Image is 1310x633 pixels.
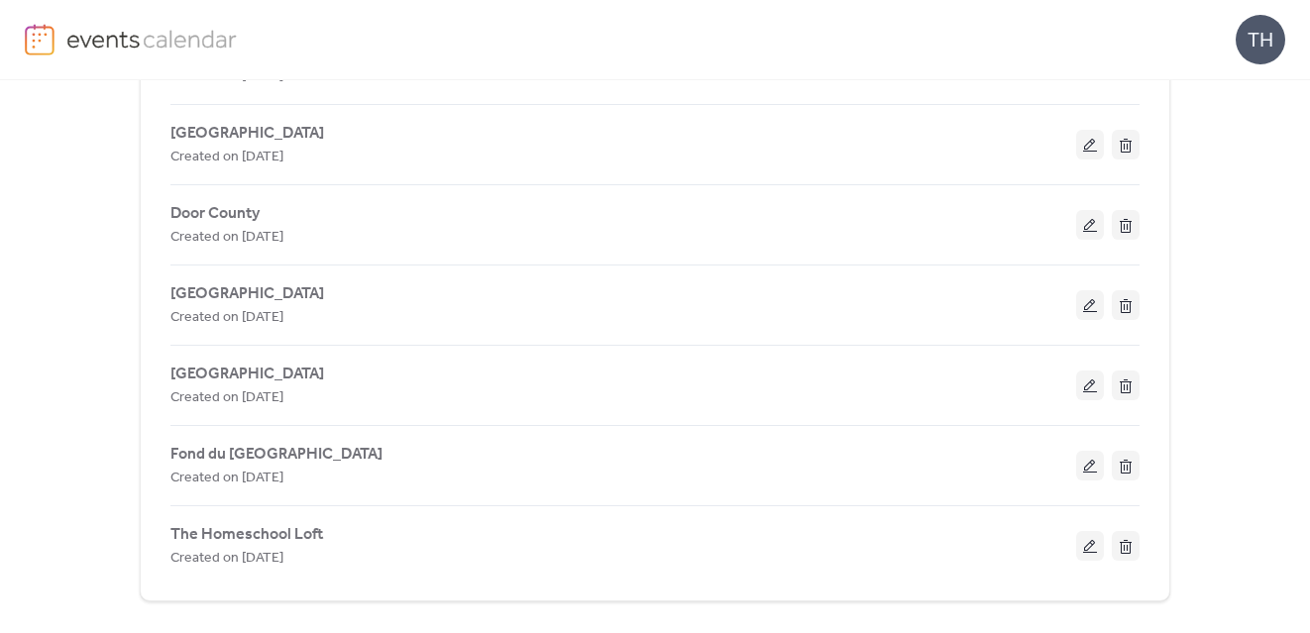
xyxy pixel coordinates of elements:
[170,363,324,386] span: [GEOGRAPHIC_DATA]
[25,24,55,55] img: logo
[170,208,260,219] a: Door County
[170,226,283,250] span: Created on [DATE]
[170,547,283,571] span: Created on [DATE]
[170,443,382,467] span: Fond du [GEOGRAPHIC_DATA]
[170,386,283,410] span: Created on [DATE]
[170,306,283,330] span: Created on [DATE]
[170,128,324,139] a: [GEOGRAPHIC_DATA]
[170,529,323,540] a: The Homeschool Loft
[1236,15,1285,64] div: TH
[170,467,283,490] span: Created on [DATE]
[170,523,323,547] span: The Homeschool Loft
[170,122,324,146] span: [GEOGRAPHIC_DATA]
[170,369,324,379] a: [GEOGRAPHIC_DATA]
[170,449,382,460] a: Fond du [GEOGRAPHIC_DATA]
[66,24,238,53] img: logo-type
[170,288,324,299] a: [GEOGRAPHIC_DATA]
[170,202,260,226] span: Door County
[170,65,283,89] span: Created on [DATE]
[170,146,283,169] span: Created on [DATE]
[170,282,324,306] span: [GEOGRAPHIC_DATA]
